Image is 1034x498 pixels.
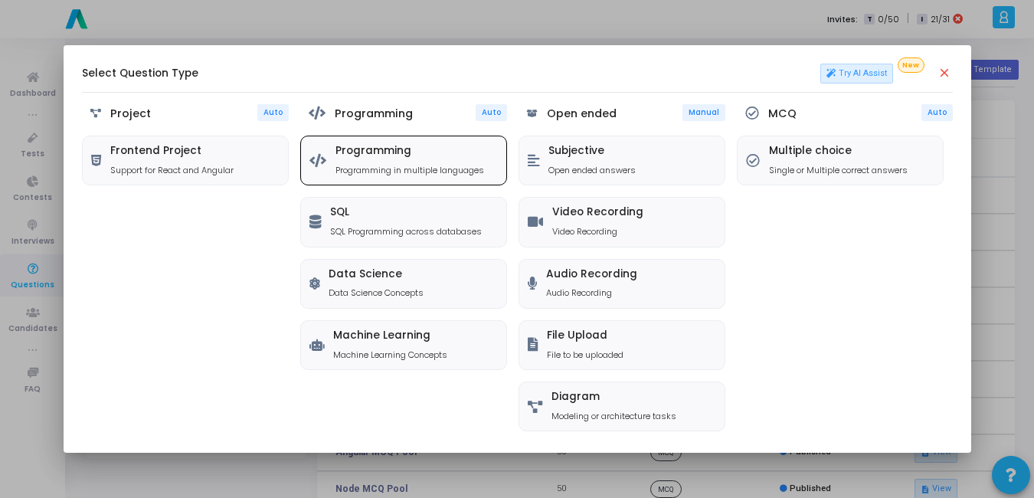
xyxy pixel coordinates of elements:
h5: File Upload [547,329,623,342]
h5: Audio Recording [546,268,637,281]
h5: Open ended [547,107,617,120]
h5: Machine Learning [333,329,447,342]
h5: MCQ [768,107,797,120]
h5: SQL [330,206,482,219]
span: New [898,57,924,74]
h5: Multiple choice [769,145,908,158]
h5: Frontend Project [110,145,234,158]
h5: Select Question Type [82,67,198,80]
p: Audio Recording [546,287,637,300]
p: Support for React and Angular [110,164,234,177]
h5: Video Recording [552,206,643,219]
a: Try AI Assist [820,64,894,84]
span: Auto [482,107,501,117]
h5: Diagram [551,391,676,404]
p: Video Recording [552,225,643,238]
p: Data Science Concepts [329,287,424,300]
p: SQL Programming across databases [330,225,482,238]
span: Auto [263,107,283,117]
p: Machine Learning Concepts [333,349,447,362]
p: Modeling or architecture tasks [551,410,676,423]
h5: Project [110,107,151,120]
span: Manual [689,107,719,117]
h5: Programming [335,107,413,120]
span: Auto [928,107,947,117]
h5: Subjective [548,145,636,158]
p: Programming in multiple languages [335,164,484,177]
h5: Data Science [329,268,424,281]
p: Single or Multiple correct answers [769,164,908,177]
mat-icon: close [937,66,953,81]
p: Open ended answers [548,164,636,177]
p: File to be uploaded [547,349,623,362]
h5: Programming [335,145,484,158]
